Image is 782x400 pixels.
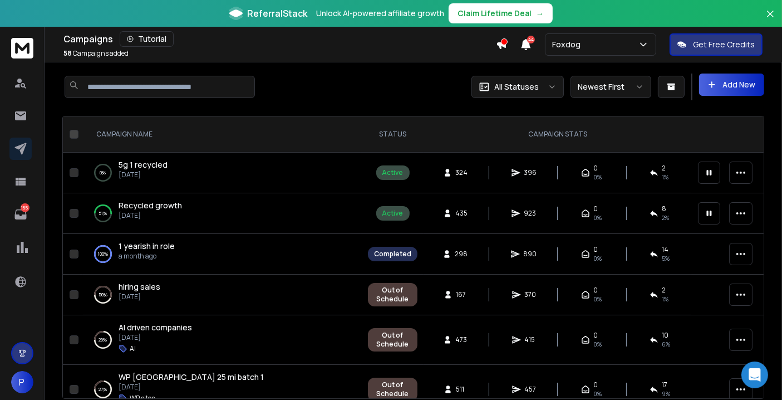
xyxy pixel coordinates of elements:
[382,209,404,218] div: Active
[119,241,175,251] span: 1 yearish in role
[99,384,107,395] p: 27 %
[662,295,668,304] span: 1 %
[662,331,668,340] span: 10
[593,164,598,173] span: 0
[456,290,467,299] span: 167
[83,153,361,193] td: 0%5g 1 recycled[DATE]
[374,286,411,304] div: Out of Schedule
[120,31,174,47] button: Tutorial
[593,213,602,222] span: 0%
[119,211,182,220] p: [DATE]
[593,286,598,295] span: 0
[699,74,764,96] button: Add New
[494,81,539,92] p: All Statuses
[21,203,29,212] p: 165
[83,116,361,153] th: CAMPAIGN NAME
[83,315,361,365] td: 26%AI driven companies[DATE]AI
[536,8,544,19] span: →
[99,208,107,219] p: 51 %
[456,385,467,394] span: 511
[593,245,598,254] span: 0
[693,39,755,50] p: Get Free Credits
[662,164,666,173] span: 2
[119,200,182,211] a: Recycled growth
[119,241,175,252] a: 1 yearish in role
[63,31,496,47] div: Campaigns
[119,292,160,301] p: [DATE]
[374,331,411,349] div: Out of Schedule
[455,250,468,258] span: 298
[119,322,192,333] span: AI driven companies
[524,335,535,344] span: 415
[119,281,160,292] a: hiring sales
[662,389,670,398] span: 9 %
[247,7,307,20] span: ReferralStack
[99,289,107,300] p: 56 %
[83,193,361,234] td: 51%Recycled growth[DATE]
[100,167,106,178] p: 0 %
[763,7,778,33] button: Close banner
[593,173,602,182] span: 0%
[552,39,585,50] p: Foxdog
[662,245,668,254] span: 14
[662,213,669,222] span: 2 %
[593,340,602,349] span: 0%
[83,234,361,275] td: 100%1 yearish in rolea month ago
[524,209,536,218] span: 923
[662,381,667,389] span: 17
[9,203,32,226] a: 165
[593,204,598,213] span: 0
[455,209,468,218] span: 435
[119,333,192,342] p: [DATE]
[11,371,33,393] button: P
[119,322,192,333] a: AI driven companies
[593,254,602,263] span: 0%
[524,168,537,177] span: 396
[670,33,763,56] button: Get Free Credits
[374,381,411,398] div: Out of Schedule
[63,49,129,58] p: Campaigns added
[662,286,666,295] span: 2
[119,170,168,179] p: [DATE]
[449,3,553,23] button: Claim Lifetime Deal→
[662,173,668,182] span: 1 %
[382,168,404,177] div: Active
[130,344,136,353] p: AI
[570,76,651,98] button: Newest First
[662,254,670,263] span: 5 %
[593,389,602,398] span: 0%
[523,250,537,258] span: 890
[119,159,168,170] a: 5g 1 recycled
[741,362,768,388] div: Open Intercom Messenger
[424,116,691,153] th: CAMPAIGN STATS
[593,381,598,389] span: 0
[63,48,72,58] span: 58
[662,340,670,349] span: 6 %
[119,200,182,211] span: Recycled growth
[99,334,107,345] p: 26 %
[593,295,602,304] span: 0%
[98,248,108,260] p: 100 %
[119,372,264,383] a: WP [GEOGRAPHIC_DATA] 25 mi batch 1
[455,168,468,177] span: 324
[527,36,535,43] span: 44
[361,116,424,153] th: STATUS
[524,385,536,394] span: 457
[593,331,598,340] span: 0
[374,250,411,258] div: Completed
[119,383,264,392] p: [DATE]
[83,275,361,315] td: 56%hiring sales[DATE]
[455,335,467,344] span: 473
[524,290,536,299] span: 370
[316,8,444,19] p: Unlock AI-powered affiliate growth
[662,204,666,213] span: 8
[119,252,175,261] p: a month ago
